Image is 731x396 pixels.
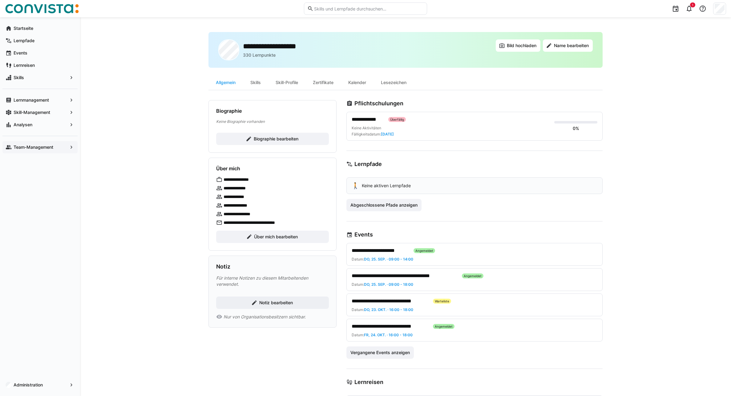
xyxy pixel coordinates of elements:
button: Abgeschlossene Pfade anzeigen [346,199,422,211]
span: Angemeldet [435,325,453,328]
h3: Lernreisen [354,379,383,386]
span: [DATE] [381,132,394,136]
div: Allgemein [208,75,243,90]
input: Skills und Lernpfade durchsuchen… [313,6,424,11]
h3: Lernpfade [354,161,382,168]
span: Notiz bearbeiten [258,300,294,306]
span: Keine Aktivitäten [352,126,381,130]
span: Biographie bearbeiten [253,136,299,142]
div: Zertifikate [305,75,341,90]
span: Angemeldet [415,249,433,253]
span: Do, 25. Sep. · 09:00 - 14:00 [364,257,413,261]
span: Name bearbeiten [553,42,590,49]
span: Do, 25. Sep. · 09:00 - 18:00 [364,282,413,287]
button: Über mich bearbeiten [216,231,329,243]
p: Für interne Notizen zu diesem Mitarbeitenden verwendet. [216,275,329,287]
div: Fälligkeitsdatum: [352,132,394,137]
div: 🚶 [352,183,359,189]
div: Datum: [352,307,592,312]
div: Skills [243,75,268,90]
div: Datum: [352,257,592,262]
button: Vergangene Events anzeigen [346,346,414,359]
p: Keine Biographie vorhanden [216,119,329,124]
h3: Pflichtschulungen [354,100,403,107]
h3: Events [354,231,373,238]
span: Nur von Organisationsbesitzern sichtbar. [224,314,306,320]
h4: Über mich [216,165,240,172]
button: Name bearbeiten [543,39,593,52]
span: Angemeldet [464,274,482,278]
div: Datum: [352,333,592,337]
span: Do, 23. Okt. · 16:00 - 18:00 [364,307,413,312]
button: Biographie bearbeiten [216,133,329,145]
span: Vergangene Events anzeigen [349,350,411,356]
button: Bild hochladen [496,39,540,52]
span: Warteliste [435,299,449,303]
span: Bild hochladen [506,42,537,49]
div: Kalender [341,75,374,90]
h4: Biographie [216,108,242,114]
div: Skill-Profile [268,75,305,90]
span: Über mich bearbeiten [253,234,299,240]
span: Fr, 24. Okt. · 16:00 - 18:00 [364,333,413,337]
span: 1 [692,3,693,7]
p: 330 Lernpunkte [243,52,276,58]
button: Notiz bearbeiten [216,297,329,309]
div: 0% [573,125,579,131]
div: Überfällig [388,117,406,122]
p: Keine aktiven Lernpfade [362,183,411,189]
h3: Notiz [216,263,230,270]
div: Lesezeichen [374,75,414,90]
div: Datum: [352,282,592,287]
span: Abgeschlossene Pfade anzeigen [349,202,418,208]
